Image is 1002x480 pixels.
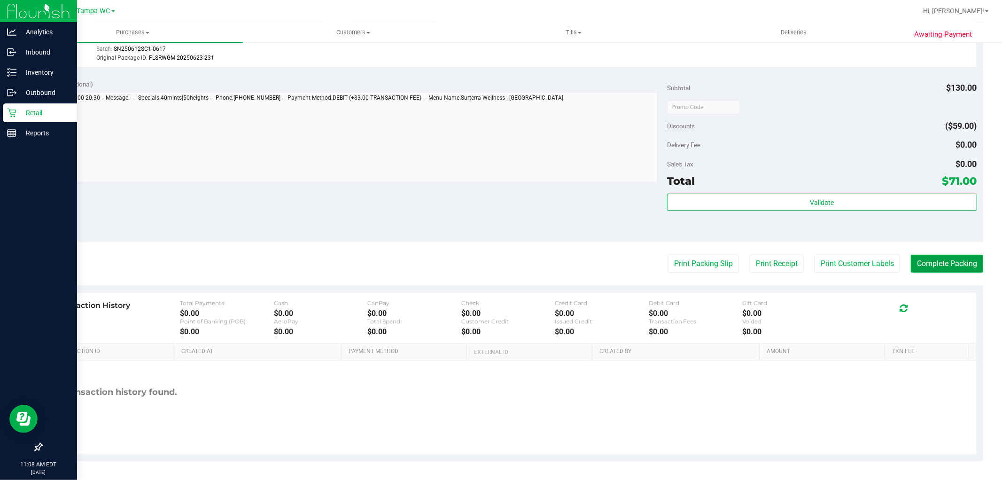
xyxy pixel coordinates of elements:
span: Subtotal [667,84,690,92]
div: Credit Card [555,299,648,307]
a: Deliveries [684,23,904,42]
span: Purchases [23,28,243,37]
div: Cash [274,299,367,307]
a: Amount [767,348,882,355]
p: Retail [16,107,73,118]
div: $0.00 [274,327,367,336]
button: Print Packing Slip [668,255,739,273]
inline-svg: Retail [7,108,16,118]
a: Transaction ID [55,348,171,355]
div: $0.00 [274,309,367,318]
a: Purchases [23,23,243,42]
a: Payment Method [349,348,463,355]
span: Delivery Fee [667,141,700,149]
p: [DATE] [4,469,73,476]
a: Customers [243,23,463,42]
span: Customers [243,28,463,37]
p: Inbound [16,47,73,58]
p: 11:08 AM EDT [4,460,73,469]
div: $0.00 [555,327,648,336]
span: Hi, [PERSON_NAME]! [923,7,984,15]
p: Analytics [16,26,73,38]
div: Total Spendr [367,318,461,325]
span: $0.00 [956,140,977,150]
th: External ID [466,344,592,361]
inline-svg: Outbound [7,88,16,97]
span: Tampa WC [77,7,110,15]
span: SN250612SC1-0617 [114,46,166,52]
button: Complete Packing [911,255,983,273]
span: FLSRWGM-20250623-231 [149,55,214,61]
div: $0.00 [742,309,836,318]
a: Created By [599,348,756,355]
div: Gift Card [742,299,836,307]
span: Batch: [96,46,112,52]
p: Outbound [16,87,73,98]
span: Validate [810,199,834,206]
div: Debit Card [649,299,742,307]
div: $0.00 [367,309,461,318]
inline-svg: Inventory [7,68,16,77]
div: Point of Banking (POB) [180,318,273,325]
span: $130.00 [947,83,977,93]
inline-svg: Reports [7,128,16,138]
span: Total [667,174,695,188]
button: Print Customer Labels [815,255,900,273]
div: $0.00 [367,327,461,336]
div: AeroPay [274,318,367,325]
div: $0.00 [649,327,742,336]
span: Discounts [667,118,695,134]
inline-svg: Inbound [7,47,16,57]
div: No transaction history found. [48,361,178,424]
span: ($59.00) [946,121,977,131]
button: Validate [667,194,977,211]
div: $0.00 [180,327,273,336]
span: $0.00 [956,159,977,169]
span: Tills [464,28,683,37]
span: Awaiting Payment [914,29,972,40]
p: Inventory [16,67,73,78]
div: Total Payments [180,299,273,307]
div: Customer Credit [461,318,555,325]
div: $0.00 [649,309,742,318]
a: Tills [463,23,684,42]
a: Txn Fee [893,348,965,355]
div: Issued Credit [555,318,648,325]
div: $0.00 [742,327,836,336]
div: $0.00 [461,309,555,318]
iframe: Resource center [9,405,38,433]
div: Check [461,299,555,307]
span: Original Package ID: [96,55,148,61]
button: Print Receipt [750,255,804,273]
div: $0.00 [555,309,648,318]
inline-svg: Analytics [7,27,16,37]
div: $0.00 [180,309,273,318]
div: $0.00 [461,327,555,336]
p: Reports [16,127,73,139]
span: Sales Tax [667,160,693,168]
input: Promo Code [667,100,740,114]
div: Transaction Fees [649,318,742,325]
div: CanPay [367,299,461,307]
div: Voided [742,318,836,325]
span: Deliveries [768,28,819,37]
span: $71.00 [942,174,977,188]
a: Created At [181,348,338,355]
